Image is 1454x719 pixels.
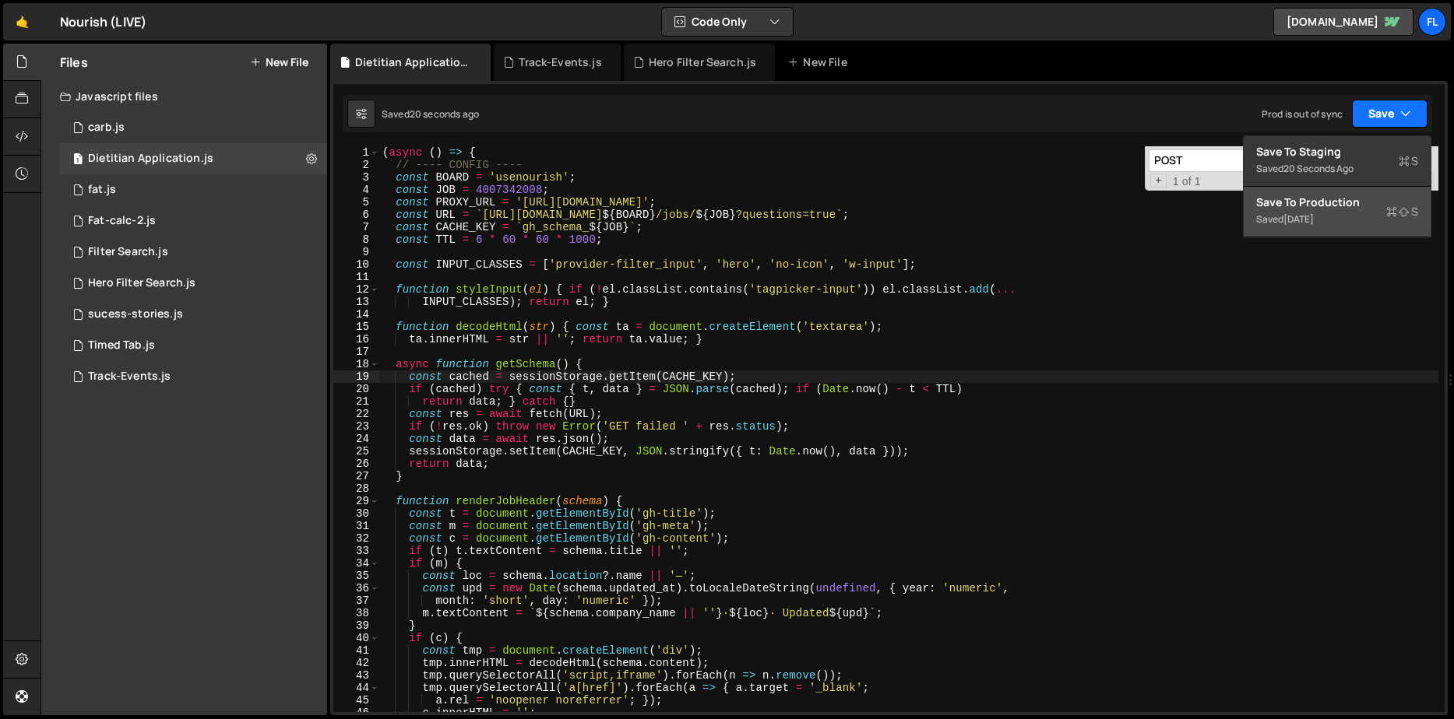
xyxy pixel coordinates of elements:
div: 34 [333,557,379,570]
div: 11 [333,271,379,283]
div: 37 [333,594,379,607]
div: 27 [333,470,379,482]
span: 1 of 1 [1167,175,1207,188]
div: 31 [333,520,379,532]
div: 3 [333,171,379,184]
div: 23 [333,420,379,433]
div: 16 [333,333,379,345]
div: fat.js [88,183,116,197]
div: 9 [333,246,379,258]
div: 13 [333,296,379,308]
div: Dietitian Application.js [88,152,213,166]
div: 7002/44314.js [60,268,327,299]
div: Nourish (LIVE) [60,12,146,31]
h2: Files [60,54,88,71]
div: 19 [333,370,379,383]
div: 7 [333,221,379,233]
div: Track-Events.js [519,54,601,70]
div: 42 [333,657,379,669]
div: Save to Staging [1256,144,1418,160]
div: 46 [333,707,379,719]
div: 38 [333,607,379,619]
span: S [1399,153,1418,169]
span: Toggle Replace mode [1150,174,1167,188]
div: 20 seconds ago [410,107,479,121]
div: 7002/15634.js [60,205,327,237]
span: 1 [73,154,83,167]
div: Timed Tab.js [88,338,155,352]
div: 1 [333,146,379,159]
a: 🤙 [3,3,41,40]
div: 10 [333,258,379,271]
div: 22 [333,408,379,420]
div: 6 [333,209,379,221]
div: 7002/25847.js [60,330,327,361]
div: 41 [333,644,379,657]
a: Fl [1418,8,1446,36]
div: 43 [333,669,379,682]
div: New File [787,54,853,70]
button: Save to StagingS Saved20 seconds ago [1244,136,1431,187]
div: 7002/24097.js [60,299,327,330]
input: Search for [1149,149,1344,172]
div: 12 [333,283,379,296]
div: 44 [333,682,379,694]
div: 32 [333,532,379,545]
div: 35 [333,570,379,582]
div: 28 [333,482,379,495]
div: 29 [333,495,379,507]
div: sucess-stories.js [88,307,183,321]
div: 7002/36051.js [60,361,327,392]
div: 7002/13525.js [60,237,327,268]
div: 39 [333,619,379,632]
div: 14 [333,308,379,321]
div: 20 [333,383,379,395]
div: 15 [333,321,379,333]
button: New File [250,56,308,68]
button: Save to ProductionS Saved[DATE] [1244,187,1431,237]
div: 26 [333,458,379,470]
a: [DOMAIN_NAME] [1273,8,1414,36]
div: Hero Filter Search.js [649,54,756,70]
div: 7002/15615.js [60,174,327,205]
div: Save to Production [1256,195,1418,210]
div: 21 [333,395,379,408]
button: Save [1352,100,1428,128]
div: Javascript files [41,81,327,112]
div: Fat-calc-2.js [88,214,156,228]
div: 45 [333,694,379,707]
div: Filter Search.js [88,245,168,259]
div: Prod is out of sync [1262,107,1343,121]
div: 8 [333,233,379,246]
div: 25 [333,445,379,458]
button: Code Only [662,8,793,36]
div: 5 [333,196,379,209]
div: 36 [333,582,379,594]
div: 7002/45930.js [60,143,327,174]
div: [DATE] [1283,212,1314,226]
div: Saved [382,107,479,121]
div: 20 seconds ago [1283,162,1354,175]
div: Hero Filter Search.js [88,276,195,290]
div: 18 [333,358,379,370]
div: Saved [1256,210,1418,229]
div: Track-Events.js [88,370,171,384]
div: 7002/15633.js [60,112,327,143]
div: 40 [333,632,379,644]
div: carb.js [88,121,125,135]
div: 4 [333,184,379,196]
div: 33 [333,545,379,557]
div: 17 [333,345,379,358]
div: 2 [333,159,379,171]
div: Saved [1256,160,1418,178]
span: S [1386,204,1418,219]
div: 30 [333,507,379,520]
div: Dietitian Application.js [355,54,472,70]
div: 24 [333,433,379,445]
